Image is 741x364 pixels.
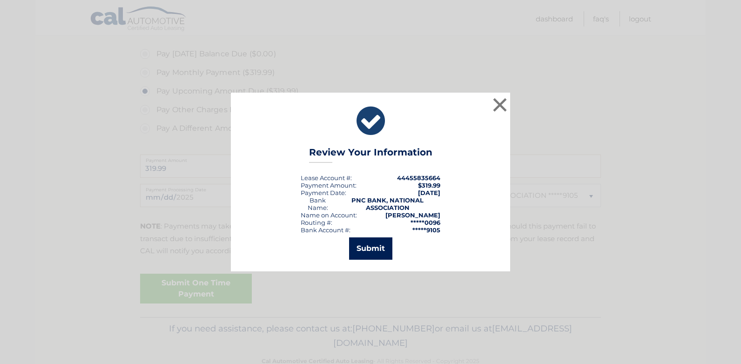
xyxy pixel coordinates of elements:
[385,211,440,219] strong: [PERSON_NAME]
[309,147,432,163] h3: Review Your Information
[418,182,440,189] span: $319.99
[301,211,357,219] div: Name on Account:
[301,189,346,196] div: :
[301,189,345,196] span: Payment Date
[301,226,350,234] div: Bank Account #:
[351,196,424,211] strong: PNC BANK, NATIONAL ASSOCIATION
[301,196,335,211] div: Bank Name:
[301,182,357,189] div: Payment Amount:
[349,237,392,260] button: Submit
[491,95,509,114] button: ×
[301,174,352,182] div: Lease Account #:
[301,219,332,226] div: Routing #:
[418,189,440,196] span: [DATE]
[397,174,440,182] strong: 44455835664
